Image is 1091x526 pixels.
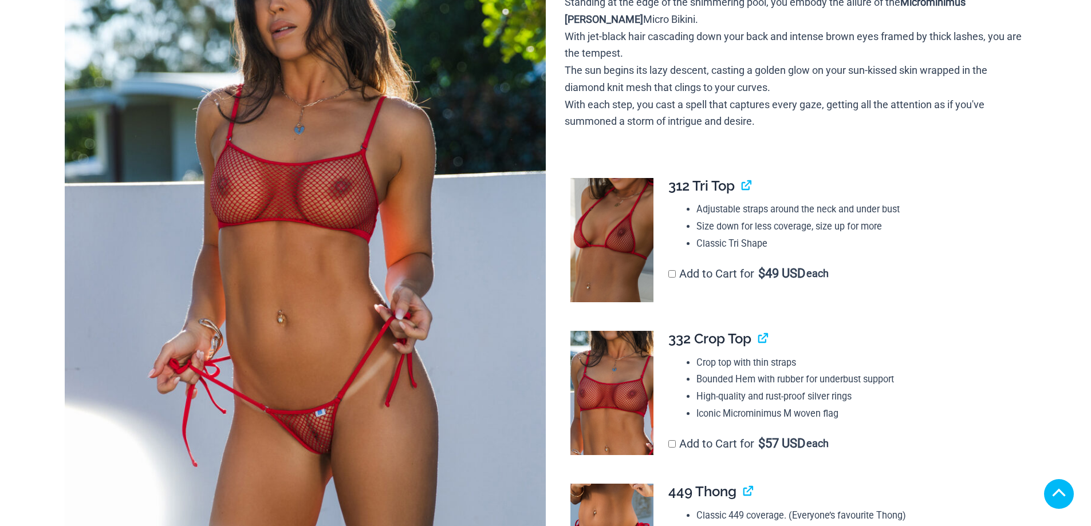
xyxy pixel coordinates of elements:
span: 332 Crop Top [668,330,751,347]
li: Crop top with thin straps [696,354,1017,371]
li: Bounded Hem with rubber for underbust support [696,371,1017,388]
label: Add to Cart for [668,437,829,450]
span: $ [758,266,765,280]
li: Iconic Microminimus M woven flag [696,405,1017,422]
li: High-quality and rust-proof silver rings [696,388,1017,405]
input: Add to Cart for$57 USD each [668,440,676,448]
input: Add to Cart for$49 USD each [668,270,676,278]
span: 57 USD [758,438,805,449]
img: Summer Storm Red 332 Crop Top [570,331,653,455]
span: each [806,438,829,449]
li: Classic Tri Shape [696,235,1017,252]
span: each [806,268,829,279]
li: Adjustable straps around the neck and under bust [696,201,1017,218]
li: Classic 449 coverage. (Everyone’s favourite Thong) [696,507,1017,524]
li: Size down for less coverage, size up for more [696,218,1017,235]
img: Summer Storm Red 312 Tri Top [570,178,653,303]
span: $ [758,436,765,450]
span: 312 Tri Top [668,177,735,194]
span: 449 Thong [668,483,736,500]
span: 49 USD [758,268,805,279]
label: Add to Cart for [668,267,829,280]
